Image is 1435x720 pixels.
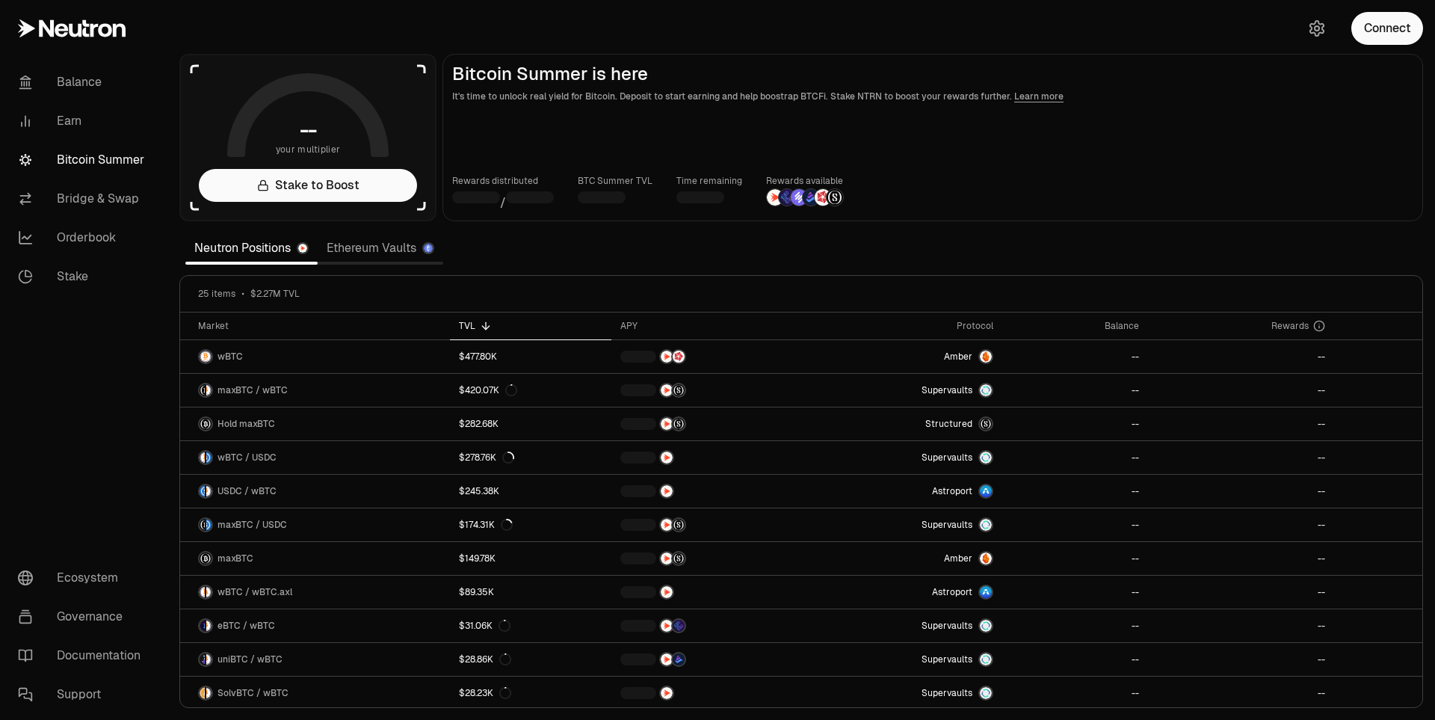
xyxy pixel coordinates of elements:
a: NTRN [611,677,813,710]
a: Support [6,675,161,714]
a: -- [1148,441,1334,474]
a: -- [1148,677,1334,710]
a: Earn [6,102,161,141]
a: -- [1002,677,1147,710]
a: $278.76K [450,441,611,474]
a: -- [1002,475,1147,508]
a: eBTC LogowBTC LogoeBTC / wBTC [180,609,450,642]
div: APY [620,320,804,332]
span: Supervaults [922,519,972,531]
img: Supervaults [980,687,992,699]
a: -- [1148,340,1334,373]
img: eBTC Logo [200,620,205,632]
a: $31.06K [450,609,611,642]
img: Structured Points [827,189,843,206]
img: wBTC Logo [206,620,212,632]
div: $245.38K [459,485,499,497]
a: Stake to Boost [199,169,417,202]
img: maxBTC Logo [200,384,205,396]
div: $89.35K [459,586,494,598]
a: SolvBTC LogowBTC LogoSolvBTC / wBTC [180,677,450,710]
div: $420.07K [459,384,517,396]
div: Balance [1011,320,1138,332]
img: NTRN [661,452,673,464]
a: Stake [6,257,161,296]
a: NTRN [611,576,813,609]
a: AmberAmber [813,542,1002,575]
img: wBTC Logo [206,653,212,665]
a: NTRNEtherFi Points [611,609,813,642]
div: $149.78K [459,553,496,564]
a: -- [1148,475,1334,508]
a: NTRNBedrock Diamonds [611,643,813,676]
a: Documentation [6,636,161,675]
img: USDC Logo [206,452,212,464]
a: Learn more [1014,90,1064,102]
img: wBTC Logo [206,384,212,396]
img: wBTC Logo [200,586,205,598]
img: Supervaults [980,620,992,632]
a: Ecosystem [6,559,161,597]
img: wBTC Logo [200,452,205,464]
img: Structured Points [673,553,685,564]
img: Ethereum Logo [424,244,433,253]
p: Time remaining [676,173,742,188]
span: USDC / wBTC [217,485,277,497]
img: NTRN [661,485,673,497]
p: It's time to unlock real yield for Bitcoin. Deposit to start earning and help boostrap BTCFi. Sta... [452,89,1413,104]
img: EtherFi Points [673,620,685,632]
a: Orderbook [6,218,161,257]
a: NTRNStructured Points [611,508,813,541]
img: Supervaults [980,452,992,464]
div: $28.23K [459,687,511,699]
a: -- [1002,508,1147,541]
a: SupervaultsSupervaults [813,441,1002,474]
img: Structured Points [673,519,685,531]
a: Governance [6,597,161,636]
a: NTRN [611,441,813,474]
a: AmberAmber [813,340,1002,373]
img: Bedrock Diamonds [803,189,819,206]
a: $149.78K [450,542,611,575]
p: Rewards available [766,173,844,188]
img: Amber [980,351,992,363]
img: Mars Fragments [673,351,685,363]
a: Bitcoin Summer [6,141,161,179]
img: NTRN [661,384,673,396]
a: NTRNStructured Points [611,542,813,575]
button: NTRNStructured Points [620,416,804,431]
a: $282.68K [450,407,611,440]
span: Astroport [932,586,972,598]
div: $278.76K [459,452,514,464]
a: Astroport [813,576,1002,609]
img: SolvBTC Logo [200,687,205,699]
div: / [452,188,554,212]
a: -- [1148,374,1334,407]
span: Astroport [932,485,972,497]
a: Astroport [813,475,1002,508]
span: wBTC / USDC [217,452,277,464]
img: Neutron Logo [298,244,307,253]
img: Supervaults [980,653,992,665]
img: Amber [980,553,992,564]
img: EtherFi Points [779,189,795,206]
div: $174.31K [459,519,513,531]
span: $2.27M TVL [250,288,300,300]
button: Connect [1351,12,1423,45]
a: -- [1148,643,1334,676]
button: NTRN [620,484,804,499]
button: NTRN [620,585,804,600]
img: uniBTC Logo [200,653,205,665]
p: BTC Summer TVL [578,173,652,188]
img: maxBTC Logo [200,519,205,531]
img: NTRN [661,351,673,363]
img: NTRN [661,418,673,430]
a: -- [1148,576,1334,609]
a: wBTC LogowBTC.axl LogowBTC / wBTC.axl [180,576,450,609]
img: USDC Logo [200,485,205,497]
button: NTRNStructured Points [620,551,804,566]
span: Structured [925,418,972,430]
a: uniBTC LogowBTC LogouniBTC / wBTC [180,643,450,676]
a: SupervaultsSupervaults [813,374,1002,407]
a: $89.35K [450,576,611,609]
